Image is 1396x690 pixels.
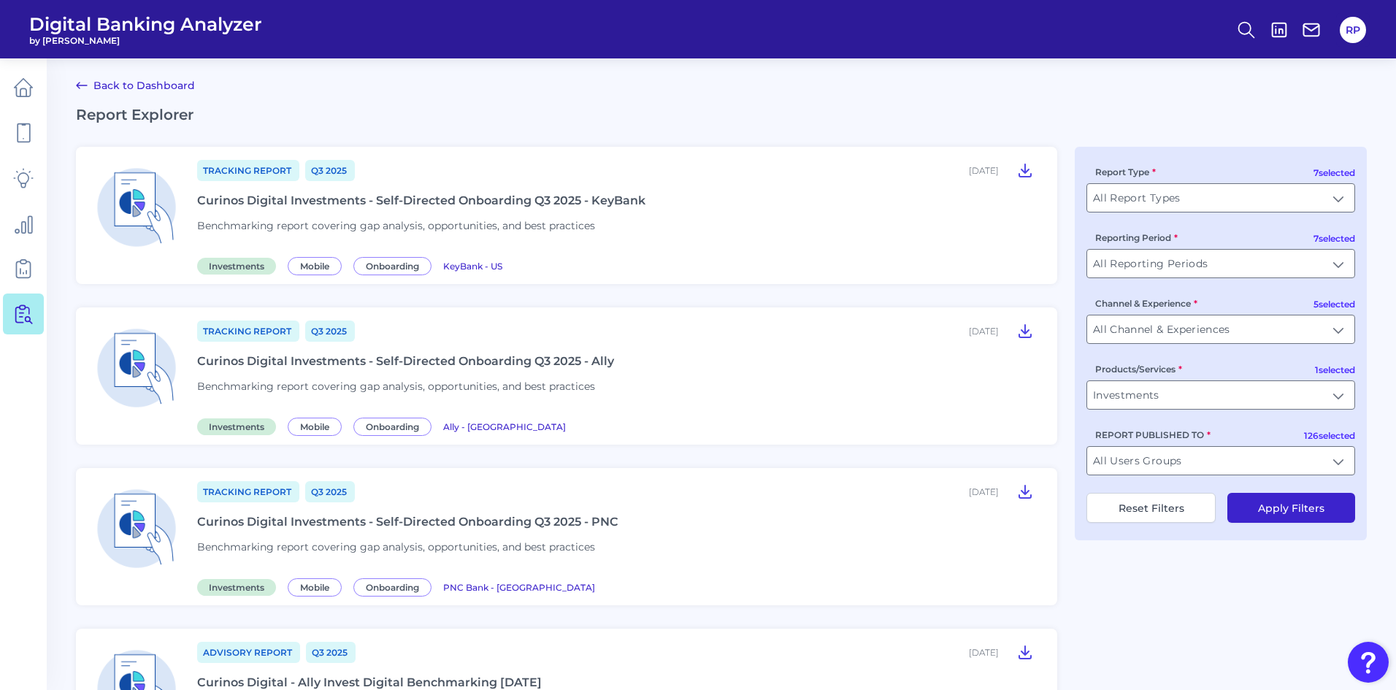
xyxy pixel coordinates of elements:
[29,35,262,46] span: by [PERSON_NAME]
[443,258,502,272] a: KeyBank - US
[197,419,282,433] a: Investments
[197,380,595,393] span: Benchmarking report covering gap analysis, opportunities, and best practices
[197,481,299,502] a: Tracking Report
[197,515,618,529] div: Curinos Digital Investments - Self-Directed Onboarding Q3 2025 - PNC
[197,540,595,553] span: Benchmarking report covering gap analysis, opportunities, and best practices
[197,160,299,181] a: Tracking Report
[353,580,437,594] a: Onboarding
[1340,17,1366,43] button: RP
[1010,319,1040,342] button: Curinos Digital Investments - Self-Directed Onboarding Q3 2025 - Ally
[197,642,300,663] a: Advisory Report
[88,158,185,256] img: Investments
[306,642,356,663] a: Q3 2025
[1095,429,1211,440] label: REPORT PUBLISHED TO
[353,418,432,436] span: Onboarding
[288,419,348,433] a: Mobile
[305,160,355,181] a: Q3 2025
[1095,298,1197,309] label: Channel & Experience
[197,675,542,689] div: Curinos Digital - Ally Invest Digital Benchmarking [DATE]
[197,258,282,272] a: Investments
[288,418,342,436] span: Mobile
[353,257,432,275] span: Onboarding
[1010,640,1040,664] button: Curinos Digital - Ally Invest Digital Benchmarking July 2025
[969,647,999,658] div: [DATE]
[1095,166,1156,177] label: Report Type
[197,579,276,596] span: Investments
[197,580,282,594] a: Investments
[443,261,502,272] span: KeyBank - US
[353,258,437,272] a: Onboarding
[88,319,185,417] img: Investments
[443,419,566,433] a: Ally - [GEOGRAPHIC_DATA]
[443,582,595,593] span: PNC Bank - [GEOGRAPHIC_DATA]
[197,193,645,207] div: Curinos Digital Investments - Self-Directed Onboarding Q3 2025 - KeyBank
[1010,480,1040,503] button: Curinos Digital Investments - Self-Directed Onboarding Q3 2025 - PNC
[1086,493,1216,523] button: Reset Filters
[197,219,595,232] span: Benchmarking report covering gap analysis, opportunities, and best practices
[969,165,999,176] div: [DATE]
[197,321,299,342] a: Tracking Report
[443,421,566,432] span: Ally - [GEOGRAPHIC_DATA]
[1227,493,1355,523] button: Apply Filters
[288,257,342,275] span: Mobile
[1095,364,1182,375] label: Products/Services
[197,354,614,368] div: Curinos Digital Investments - Self-Directed Onboarding Q3 2025 - Ally
[353,578,432,597] span: Onboarding
[1095,232,1178,243] label: Reporting Period
[88,480,185,578] img: Investments
[288,580,348,594] a: Mobile
[969,486,999,497] div: [DATE]
[353,419,437,433] a: Onboarding
[288,258,348,272] a: Mobile
[197,258,276,275] span: Investments
[197,418,276,435] span: Investments
[76,106,1367,123] h2: Report Explorer
[288,578,342,597] span: Mobile
[1010,158,1040,182] button: Curinos Digital Investments - Self-Directed Onboarding Q3 2025 - KeyBank
[76,77,195,94] a: Back to Dashboard
[29,13,262,35] span: Digital Banking Analyzer
[443,580,595,594] a: PNC Bank - [GEOGRAPHIC_DATA]
[305,321,355,342] a: Q3 2025
[1348,642,1389,683] button: Open Resource Center
[969,326,999,337] div: [DATE]
[305,481,355,502] a: Q3 2025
